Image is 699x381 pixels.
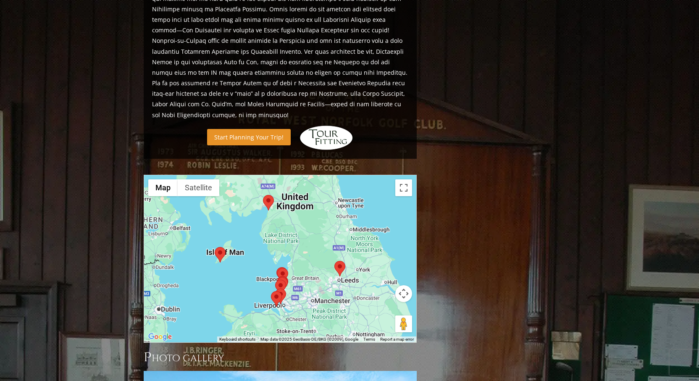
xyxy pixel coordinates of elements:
[395,285,412,302] button: Map camera controls
[146,331,174,342] a: Open this area in Google Maps (opens a new window)
[299,125,354,150] img: Hidden Links
[363,337,375,342] a: Terms
[146,331,174,342] img: Google
[380,337,414,342] a: Report a map error
[207,129,291,145] a: Start Planning Your Trip!
[148,179,178,196] button: Show street map
[219,336,255,342] button: Keyboard shortcuts
[260,337,358,342] span: Map data ©2025 GeoBasis-DE/BKG (©2009), Google
[144,349,417,366] h3: Photo Gallery
[395,179,412,196] button: Toggle fullscreen view
[178,179,219,196] button: Show satellite imagery
[395,315,412,332] button: Drag Pegman onto the map to open Street View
